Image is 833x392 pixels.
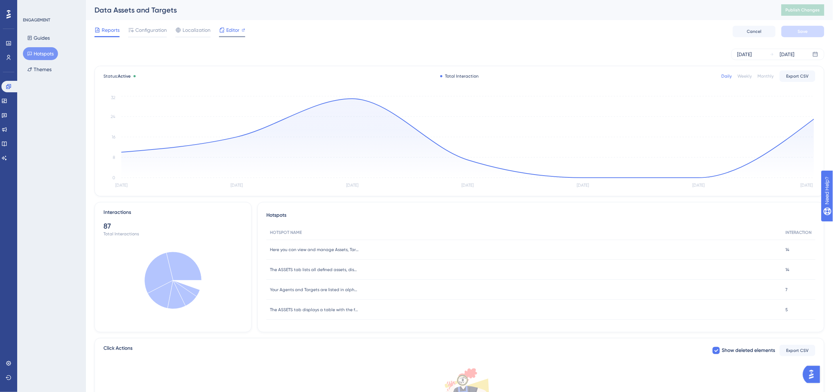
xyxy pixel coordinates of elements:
[780,70,815,82] button: Export CSV
[118,74,131,79] span: Active
[231,183,243,188] tspan: [DATE]
[102,26,120,34] span: Reports
[103,221,243,231] div: 87
[747,29,762,34] span: Cancel
[113,155,115,160] tspan: 8
[111,114,115,119] tspan: 24
[266,211,286,220] span: Hotspots
[737,50,752,59] div: [DATE]
[577,183,589,188] tspan: [DATE]
[112,134,115,139] tspan: 16
[346,183,358,188] tspan: [DATE]
[226,26,239,34] span: Editor
[801,183,813,188] tspan: [DATE]
[270,287,359,293] span: Your Agents and Targets are listed in alphabetical order.Icons: Legacy/Mac/Linux Agents are indic...
[23,31,54,44] button: Guides
[111,95,115,100] tspan: 32
[785,230,812,235] span: INTERACTION
[103,344,132,357] span: Click Actions
[785,307,788,313] span: 5
[738,73,752,79] div: Weekly
[23,47,58,60] button: Hotspots
[112,175,115,180] tspan: 0
[722,73,732,79] div: Daily
[462,183,474,188] tspan: [DATE]
[781,26,824,37] button: Save
[693,183,705,188] tspan: [DATE]
[798,29,808,34] span: Save
[722,346,775,355] span: Show deleted elements
[23,63,56,76] button: Themes
[135,26,167,34] span: Configuration
[803,364,824,385] iframe: UserGuiding AI Assistant Launcher
[103,208,131,217] div: Interactions
[785,287,788,293] span: 7
[270,247,359,253] span: Here you can view and manage Assets, Targets, and Agents. More informationAssets are Locations, p...
[758,73,774,79] div: Monthly
[23,17,50,23] div: ENGAGEMENT
[103,73,131,79] span: Status:
[786,73,809,79] span: Export CSV
[270,307,359,313] span: The ASSETS tab displays a table with the following columns:Asset Name - Name of the asset Asset T...
[780,345,815,356] button: Export CSV
[270,267,359,273] span: The ASSETS tab lists all defined assets, displayed in a table. More information
[95,5,764,15] div: Data Assets and Targets
[780,50,795,59] div: [DATE]
[270,230,302,235] span: HOTSPOT NAME
[115,183,127,188] tspan: [DATE]
[440,73,479,79] div: Total Interaction
[781,4,824,16] button: Publish Changes
[733,26,776,37] button: Cancel
[17,2,45,10] span: Need Help?
[786,7,820,13] span: Publish Changes
[785,247,789,253] span: 14
[183,26,210,34] span: Localization
[785,267,789,273] span: 14
[786,348,809,353] span: Export CSV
